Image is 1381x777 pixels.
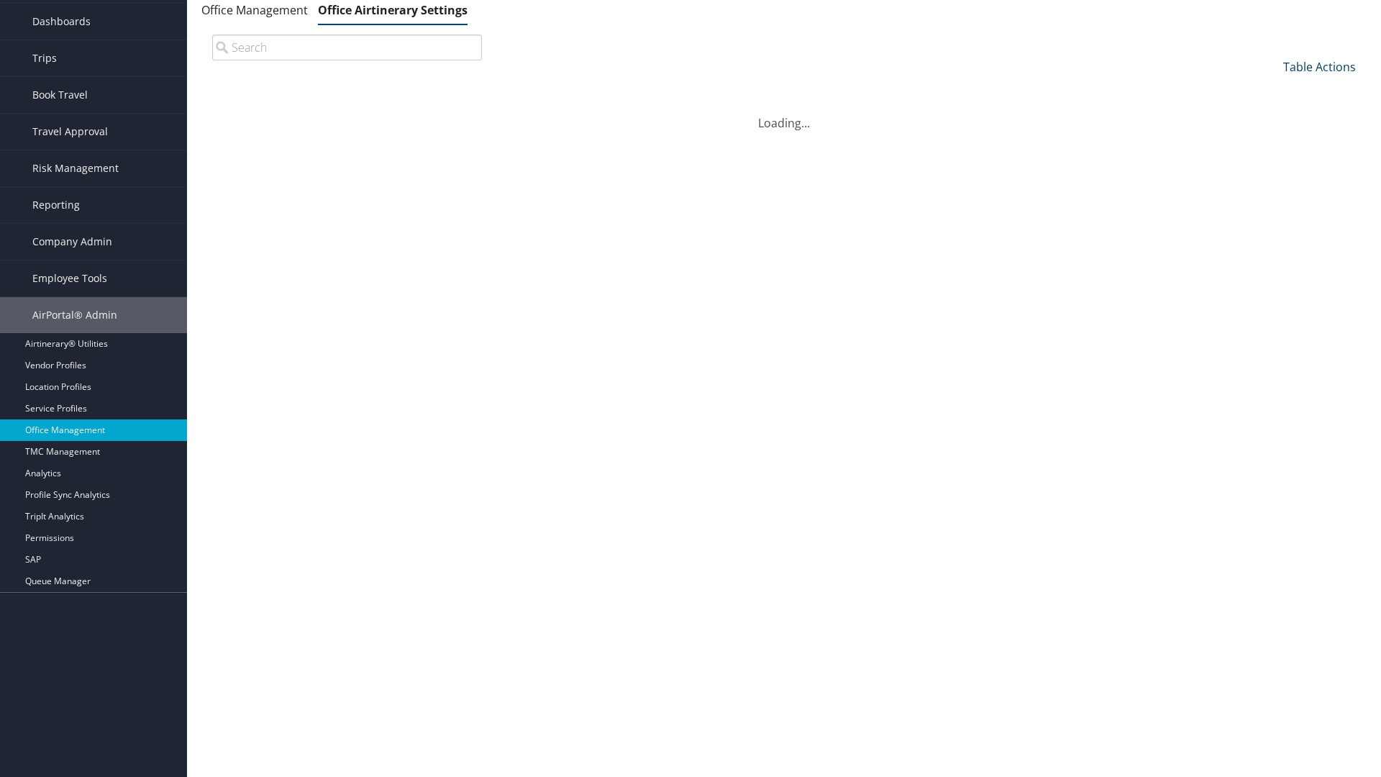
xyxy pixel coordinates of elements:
span: Book Travel [32,77,88,113]
a: Office Airtinerary Settings [318,2,468,18]
div: Loading... [201,97,1367,132]
a: Office Management [201,2,308,18]
input: Search [212,35,482,60]
span: AirPortal® Admin [32,297,117,333]
span: Trips [32,40,57,76]
span: Company Admin [32,224,112,260]
span: Risk Management [32,150,119,186]
span: Employee Tools [32,260,107,296]
span: Travel Approval [32,114,108,150]
span: Dashboards [32,4,91,40]
span: Reporting [32,187,80,223]
a: Table Actions [1283,59,1356,75]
